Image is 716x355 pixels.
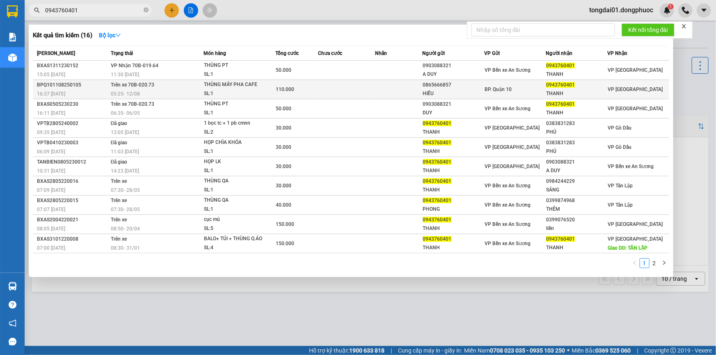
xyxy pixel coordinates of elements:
span: VP [GEOGRAPHIC_DATA] [608,67,663,73]
div: 0383831283 [546,119,607,128]
div: THANH [423,243,484,252]
div: BALO+ TÚI + THÙNG Q.ÁO [204,234,265,243]
span: close [681,23,687,29]
span: 40.000 [276,202,292,208]
span: Trên xe [111,236,127,242]
span: 16:37 [DATE] [37,91,65,97]
div: 0383831283 [546,139,607,147]
span: VP Bến xe An Sương [485,241,531,246]
span: notification [9,319,16,327]
span: close-circle [144,7,149,12]
a: 2 [650,259,659,268]
span: VP Gò Dầu [608,125,631,131]
div: BPQ101108250105 [37,81,108,89]
div: SL: 1 [204,186,265,195]
div: 0399076520 [546,216,607,224]
li: 1 [640,258,650,268]
div: PHÚ [546,128,607,137]
span: VP [GEOGRAPHIC_DATA] [608,86,663,92]
span: right [662,260,667,265]
div: SÁNG [546,186,607,194]
button: Bộ lọcdown [92,29,128,42]
span: message [9,338,16,346]
span: Món hàng [204,50,226,56]
span: 07:00 [DATE] [37,245,65,251]
span: Đã giao [111,159,128,165]
span: VP Bến xe An Sương [485,67,531,73]
div: BXAS1311230152 [37,61,108,70]
span: left [632,260,637,265]
span: VP Gửi [484,50,500,56]
span: 0943760401 [546,63,575,68]
div: cục mủ [204,215,265,224]
span: VP [GEOGRAPHIC_DATA] [485,164,540,169]
span: 10:31 [DATE] [37,168,65,174]
span: 30.000 [276,144,292,150]
div: PHONG [423,205,484,214]
span: VP Bến xe An Sương [485,202,531,208]
span: 07:07 [DATE] [37,207,65,212]
div: SL: 1 [204,109,265,118]
div: THANH [546,243,607,252]
div: liền [546,224,607,233]
span: 150.000 [276,241,295,246]
span: 07:30 - 28/05 [111,187,140,193]
span: VP Tân Lập [608,202,633,208]
button: Kết nối tổng đài [622,23,675,36]
img: logo-vxr [7,5,18,18]
span: 30.000 [276,183,292,189]
div: PHÚ [546,147,607,156]
span: question-circle [9,301,16,309]
div: DUY [423,109,484,117]
span: VP Bến xe An Sương [485,221,531,227]
span: VP [GEOGRAPHIC_DATA] [485,125,540,131]
span: Nhãn [375,50,387,56]
div: 0903088321 [423,100,484,109]
span: down [115,32,121,38]
div: THANH [423,166,484,175]
strong: Bộ lọc [99,32,121,39]
a: 1 [640,259,649,268]
div: TANBIEN0805230012 [37,158,108,166]
span: 06:09 [DATE] [37,149,65,155]
span: 13:05 [DATE] [111,130,139,135]
span: 08:50 - 20/04 [111,226,140,232]
div: BXAS0505230230 [37,100,108,109]
span: 0943760401 [546,101,575,107]
span: 150.000 [276,221,295,227]
div: THÙNG PT [204,100,265,109]
div: 0903088321 [546,158,607,166]
span: 30.000 [276,164,292,169]
span: Giao DĐ: TÂN LẬP [608,245,648,251]
span: VP [GEOGRAPHIC_DATA] [608,236,663,242]
h3: Kết quả tìm kiếm ( 16 ) [33,31,92,40]
input: Nhập số tổng đài [471,23,615,36]
div: SL: 5 [204,224,265,233]
span: VP Nhận [607,50,627,56]
div: THANH [423,186,484,194]
div: THÙNG PT [204,61,265,70]
div: THANH [423,128,484,137]
input: Tìm tên, số ĐT hoặc mã đơn [45,6,142,15]
span: VP Tân Lập [608,183,633,189]
span: Trên xe 70B-020.73 [111,82,154,88]
span: 0943760401 [546,236,575,242]
span: VP [GEOGRAPHIC_DATA] [608,221,663,227]
div: THÙNG MÁY PHA CAFE [204,80,265,89]
span: 0943760401 [423,217,452,223]
button: left [630,258,640,268]
span: VP [GEOGRAPHIC_DATA] [485,144,540,150]
div: SL: 1 [204,205,265,214]
span: 0943760401 [423,159,452,165]
div: 0903088321 [423,61,484,70]
span: Trên xe [111,217,127,223]
div: THÙNG QA [204,177,265,186]
span: VP [GEOGRAPHIC_DATA] [608,106,663,112]
div: THÙNG QA [204,196,265,205]
span: 07:30 - 28/05 [111,207,140,212]
button: right [659,258,669,268]
span: 0943760401 [423,121,452,126]
span: VP Gò Dầu [608,144,631,150]
span: 11:30 [DATE] [111,72,139,77]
